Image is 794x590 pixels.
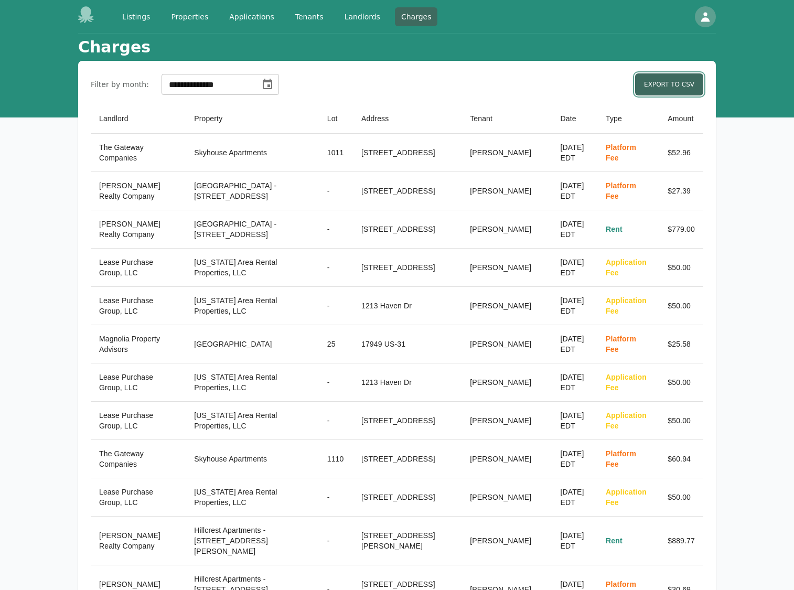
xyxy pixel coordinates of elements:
[597,104,659,134] th: Type
[91,172,186,210] th: [PERSON_NAME] Realty Company
[257,74,278,95] button: Choose date, selected date is Sep 1, 2025
[552,517,597,565] th: [DATE] EDT
[659,440,703,478] td: $60.94
[606,335,636,353] span: Platform Fee
[635,73,703,95] a: Export to CSV
[319,249,353,287] th: -
[91,440,186,478] th: The Gateway Companies
[186,325,319,363] th: [GEOGRAPHIC_DATA]
[186,249,319,287] th: [US_STATE] Area Rental Properties, LLC
[659,210,703,249] td: $779.00
[186,104,319,134] th: Property
[552,363,597,402] th: [DATE] EDT
[353,134,462,172] th: [STREET_ADDRESS]
[91,79,149,90] label: Filter by month:
[91,517,186,565] th: [PERSON_NAME] Realty Company
[319,517,353,565] th: -
[186,172,319,210] th: [GEOGRAPHIC_DATA] - [STREET_ADDRESS]
[552,104,597,134] th: Date
[606,373,647,392] span: Application Fee
[659,172,703,210] td: $27.39
[552,134,597,172] th: [DATE] EDT
[186,210,319,249] th: [GEOGRAPHIC_DATA] - [STREET_ADDRESS]
[606,258,647,277] span: Application Fee
[462,440,552,478] th: [PERSON_NAME]
[552,440,597,478] th: [DATE] EDT
[353,249,462,287] th: [STREET_ADDRESS]
[319,363,353,402] th: -
[289,7,330,26] a: Tenants
[353,402,462,440] th: [STREET_ADDRESS]
[606,181,636,200] span: Platform Fee
[91,210,186,249] th: [PERSON_NAME] Realty Company
[91,134,186,172] th: The Gateway Companies
[462,172,552,210] th: [PERSON_NAME]
[186,287,319,325] th: [US_STATE] Area Rental Properties, LLC
[353,363,462,402] th: 1213 Haven Dr
[91,249,186,287] th: Lease Purchase Group, LLC
[319,104,353,134] th: Lot
[606,537,623,545] span: Rent
[462,104,552,134] th: Tenant
[319,210,353,249] th: -
[606,488,647,507] span: Application Fee
[552,172,597,210] th: [DATE] EDT
[319,402,353,440] th: -
[462,325,552,363] th: [PERSON_NAME]
[91,363,186,402] th: Lease Purchase Group, LLC
[659,517,703,565] td: $889.77
[462,363,552,402] th: [PERSON_NAME]
[186,363,319,402] th: [US_STATE] Area Rental Properties, LLC
[223,7,281,26] a: Applications
[319,134,353,172] th: 1011
[78,38,151,57] h1: Charges
[353,478,462,517] th: [STREET_ADDRESS]
[353,517,462,565] th: [STREET_ADDRESS][PERSON_NAME]
[319,440,353,478] th: 1110
[462,402,552,440] th: [PERSON_NAME]
[186,402,319,440] th: [US_STATE] Area Rental Properties, LLC
[91,325,186,363] th: Magnolia Property Advisors
[186,478,319,517] th: [US_STATE] Area Rental Properties, LLC
[659,249,703,287] td: $50.00
[353,104,462,134] th: Address
[91,104,186,134] th: Landlord
[606,411,647,430] span: Application Fee
[353,440,462,478] th: [STREET_ADDRESS]
[91,287,186,325] th: Lease Purchase Group, LLC
[186,134,319,172] th: Skyhouse Apartments
[116,7,156,26] a: Listings
[462,249,552,287] th: [PERSON_NAME]
[395,7,438,26] a: Charges
[659,478,703,517] td: $50.00
[462,517,552,565] th: [PERSON_NAME]
[606,449,636,468] span: Platform Fee
[606,296,647,315] span: Application Fee
[462,134,552,172] th: [PERSON_NAME]
[319,172,353,210] th: -
[462,210,552,249] th: [PERSON_NAME]
[338,7,387,26] a: Landlords
[91,402,186,440] th: Lease Purchase Group, LLC
[353,210,462,249] th: [STREET_ADDRESS]
[91,478,186,517] th: Lease Purchase Group, LLC
[606,225,623,233] span: Rent
[319,325,353,363] th: 25
[552,210,597,249] th: [DATE] EDT
[353,287,462,325] th: 1213 Haven Dr
[462,478,552,517] th: [PERSON_NAME]
[353,172,462,210] th: [STREET_ADDRESS]
[353,325,462,363] th: 17949 US-31
[552,287,597,325] th: [DATE] EDT
[319,478,353,517] th: -
[659,363,703,402] td: $50.00
[659,402,703,440] td: $50.00
[552,402,597,440] th: [DATE] EDT
[552,249,597,287] th: [DATE] EDT
[552,478,597,517] th: [DATE] EDT
[659,287,703,325] td: $50.00
[186,440,319,478] th: Skyhouse Apartments
[462,287,552,325] th: [PERSON_NAME]
[606,143,636,162] span: Platform Fee
[165,7,214,26] a: Properties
